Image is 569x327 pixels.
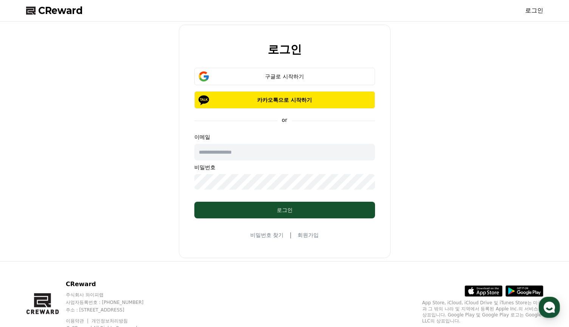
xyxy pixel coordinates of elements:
[205,73,364,80] div: 구글로 시작하기
[24,251,28,257] span: 홈
[66,307,158,313] p: 주소 : [STREET_ADDRESS]
[290,230,291,240] span: |
[250,231,284,239] a: 비밀번호 찾기
[205,96,364,104] p: 카카오톡으로 시작하기
[66,299,158,305] p: 사업자등록번호 : [PHONE_NUMBER]
[194,68,375,85] button: 구글로 시작하기
[422,300,543,324] p: App Store, iCloud, iCloud Drive 및 iTunes Store는 미국과 그 밖의 나라 및 지역에서 등록된 Apple Inc.의 서비스 상표입니다. Goo...
[209,206,360,214] div: 로그인
[66,292,158,298] p: 주식회사 와이피랩
[91,318,128,324] a: 개인정보처리방침
[194,202,375,218] button: 로그인
[69,252,78,258] span: 대화
[525,6,543,15] a: 로그인
[117,251,126,257] span: 설정
[66,280,158,289] p: CReward
[26,5,83,17] a: CReward
[194,163,375,171] p: 비밀번호
[194,91,375,109] button: 카카오톡으로 시작하기
[98,240,145,259] a: 설정
[2,240,50,259] a: 홈
[194,133,375,141] p: 이메일
[50,240,98,259] a: 대화
[277,116,291,124] p: or
[268,43,302,56] h2: 로그인
[38,5,83,17] span: CReward
[66,318,90,324] a: 이용약관
[298,231,319,239] a: 회원가입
